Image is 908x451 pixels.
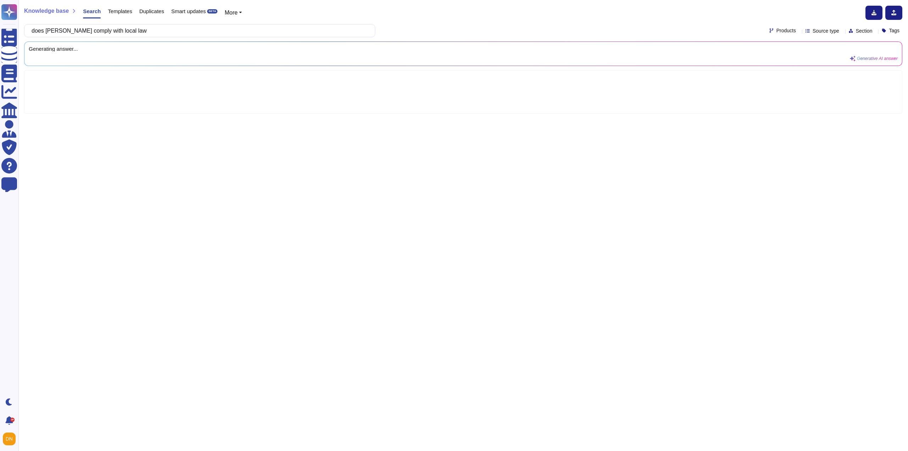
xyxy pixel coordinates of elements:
div: 9+ [10,418,15,422]
input: Search a question or template... [28,24,368,37]
span: Smart updates [171,9,206,14]
img: user [3,433,16,445]
button: More [225,9,242,17]
span: Generative AI answer [857,56,898,61]
span: Search [83,9,101,14]
span: More [225,10,237,16]
span: Section [856,28,873,33]
span: Source type [813,28,839,33]
span: Templates [108,9,132,14]
span: Generating answer... [29,46,898,51]
span: Knowledge base [24,8,69,14]
span: Duplicates [139,9,164,14]
div: BETA [207,9,217,13]
span: Products [776,28,796,33]
span: Tags [889,28,899,33]
button: user [1,431,21,447]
